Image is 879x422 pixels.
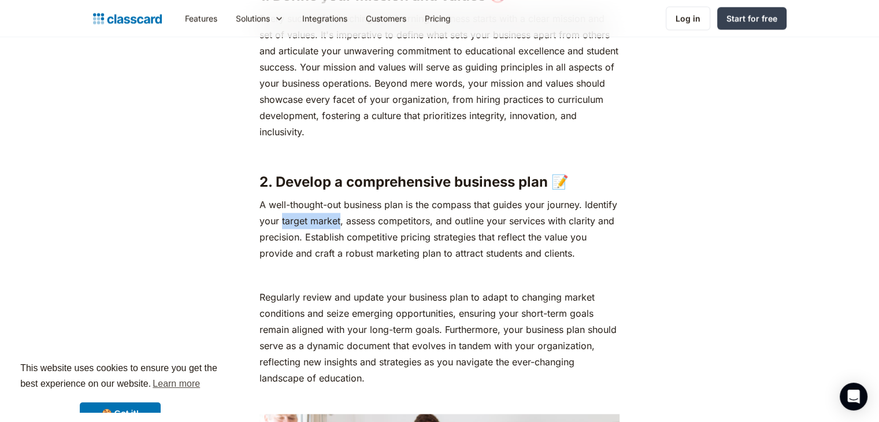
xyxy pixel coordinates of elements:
[259,197,620,261] p: A well-thought-out business plan is the compass that guides your journey. Identify your target ma...
[293,5,357,31] a: Integrations
[259,10,620,140] p: Every successful teaching and learning business starts with a clear mission and set of values. It...
[259,267,620,283] p: ‍
[9,350,231,413] div: cookieconsent
[176,5,227,31] a: Features
[416,5,460,31] a: Pricing
[227,5,293,31] div: Solutions
[93,10,162,27] a: home
[259,289,620,386] p: Regularly review and update your business plan to adapt to changing market conditions and seize e...
[259,392,620,408] p: ‍
[259,173,620,191] h3: 2. Develop a comprehensive business plan 📝
[20,361,220,393] span: This website uses cookies to ensure you get the best experience on our website.
[259,146,620,162] p: ‍
[840,383,867,410] div: Open Intercom Messenger
[151,375,202,393] a: learn more about cookies
[357,5,416,31] a: Customers
[717,7,787,29] a: Start for free
[726,12,777,24] div: Start for free
[676,12,700,24] div: Log in
[236,12,270,24] div: Solutions
[666,6,710,30] a: Log in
